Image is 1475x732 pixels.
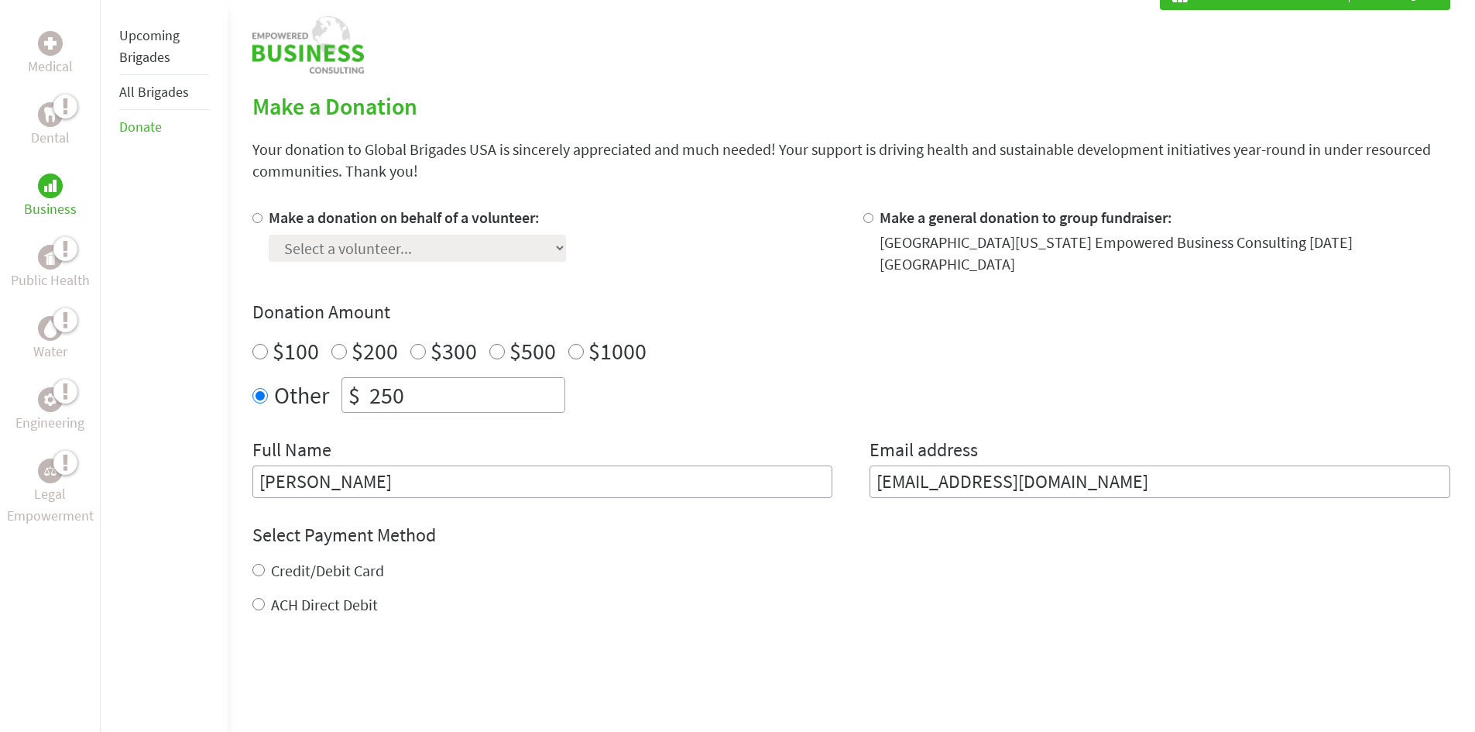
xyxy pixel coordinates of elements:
p: Your donation to Global Brigades USA is sincerely appreciated and much needed! Your support is dr... [252,139,1450,182]
h4: Donation Amount [252,300,1450,325]
p: Engineering [15,412,84,434]
a: Legal EmpowermentLegal Empowerment [3,459,97,527]
img: Medical [44,37,57,50]
img: Dental [44,107,57,122]
p: Medical [28,56,73,77]
label: $500 [509,336,556,366]
label: Credit/Debit Card [271,561,384,580]
h4: Select Payment Method [252,523,1450,548]
a: MedicalMedical [28,31,73,77]
div: Water [38,316,63,341]
a: WaterWater [33,316,67,363]
input: Enter Amount [366,378,564,412]
p: Legal Empowerment [3,483,97,527]
div: Business [38,174,63,198]
div: Public Health [38,245,63,270]
img: Business [44,180,57,192]
img: Legal Empowerment [44,466,57,476]
li: Donate [119,110,209,144]
li: Upcoming Brigades [119,19,209,75]
label: Full Name [252,438,331,466]
div: [GEOGRAPHIC_DATA][US_STATE] Empowered Business Consulting [DATE] [GEOGRAPHIC_DATA] [880,232,1450,275]
label: ACH Direct Debit [271,595,378,614]
label: Make a general donation to group fundraiser: [880,208,1172,227]
a: All Brigades [119,83,189,101]
div: Engineering [38,387,63,412]
a: BusinessBusiness [24,174,77,220]
input: Enter Full Name [252,466,833,498]
img: Public Health [44,249,57,265]
div: $ [342,378,366,412]
p: Water [33,341,67,363]
p: Public Health [11,270,90,291]
label: Make a donation on behalf of a volunteer: [269,208,540,227]
img: Water [44,319,57,337]
div: Legal Empowerment [38,459,63,483]
input: Your Email [870,466,1450,498]
a: Donate [119,118,162,136]
label: $1000 [588,336,647,366]
p: Business [24,198,77,220]
a: Upcoming Brigades [119,26,180,66]
img: logo-business.png [252,16,364,74]
li: All Brigades [119,75,209,110]
iframe: reCAPTCHA [252,647,488,707]
img: Engineering [44,393,57,406]
div: Medical [38,31,63,56]
div: Dental [38,102,63,127]
a: DentalDental [31,102,70,149]
label: Email address [870,438,978,466]
label: Other [274,377,329,413]
label: $200 [352,336,398,366]
a: Public HealthPublic Health [11,245,90,291]
label: $300 [430,336,477,366]
label: $100 [273,336,319,366]
a: EngineeringEngineering [15,387,84,434]
p: Dental [31,127,70,149]
h2: Make a Donation [252,92,1450,120]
